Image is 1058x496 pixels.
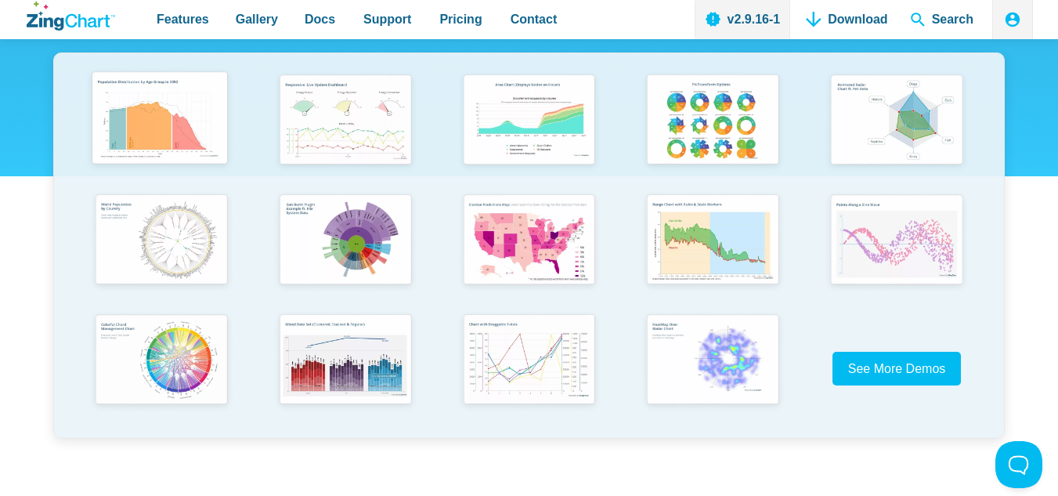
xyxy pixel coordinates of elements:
a: Pie Transform Options [621,69,805,189]
iframe: Toggle Customer Support [995,441,1042,488]
a: Election Predictions Map [437,189,621,309]
a: Range Chart with Rultes & Scale Markers [621,189,805,309]
a: Population Distribution by Age Group in 2052 [70,69,254,189]
span: Docs [305,9,335,30]
img: World Population by Country [88,189,235,294]
a: See More Demos [832,352,962,386]
a: Area Chart (Displays Nodes on Hover) [437,69,621,189]
span: Gallery [236,9,278,30]
img: Election Predictions Map [456,189,603,294]
img: Colorful Chord Management Chart [88,309,235,414]
a: Mixed Data Set (Clustered, Stacked, and Regular) [253,309,437,429]
img: Heatmap Over Radar Chart [639,309,786,414]
img: Pie Transform Options [639,69,786,174]
img: Mixed Data Set (Clustered, Stacked, and Regular) [272,309,419,414]
img: Range Chart with Rultes & Scale Markers [639,189,786,294]
img: Responsive Live Update Dashboard [272,69,419,174]
span: Pricing [439,9,482,30]
img: Chart with Draggable Y-Axis [456,309,603,414]
a: Sun Burst Plugin Example ft. File System Data [253,189,437,309]
span: Support [363,9,411,30]
a: ZingChart Logo. Click to return to the homepage [27,2,115,31]
a: Animated Radar Chart ft. Pet Data [805,69,989,189]
img: Points Along a Sine Wave [823,189,970,294]
a: World Population by Country [70,189,254,309]
a: Colorful Chord Management Chart [70,309,254,429]
a: Heatmap Over Radar Chart [621,309,805,429]
img: Area Chart (Displays Nodes on Hover) [456,69,603,174]
span: Features [157,9,209,30]
a: Chart with Draggable Y-Axis [437,309,621,429]
img: Population Distribution by Age Group in 2052 [84,66,235,174]
span: See More Demos [848,362,946,375]
img: Animated Radar Chart ft. Pet Data [823,69,970,174]
a: Responsive Live Update Dashboard [253,69,437,189]
a: Points Along a Sine Wave [805,189,989,309]
span: Contact [511,9,558,30]
img: Sun Burst Plugin Example ft. File System Data [272,189,419,294]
